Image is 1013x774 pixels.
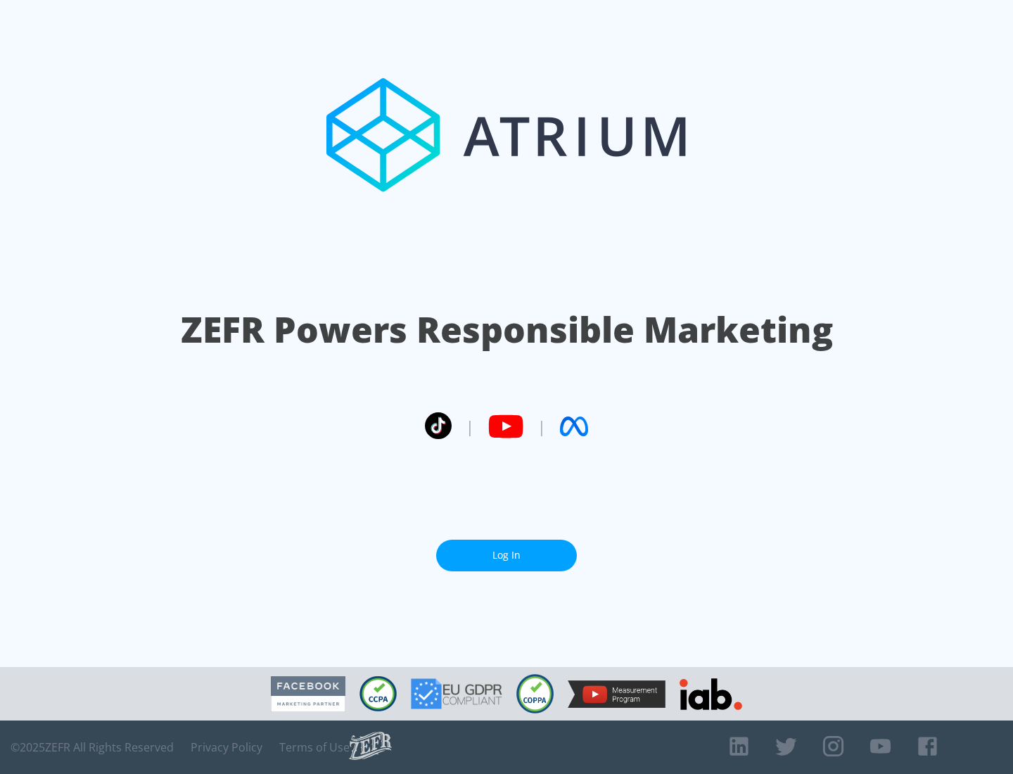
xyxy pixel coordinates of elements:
img: GDPR Compliant [411,678,502,709]
a: Log In [436,540,577,571]
span: | [466,416,474,437]
img: COPPA Compliant [516,674,554,713]
span: © 2025 ZEFR All Rights Reserved [11,740,174,754]
img: Facebook Marketing Partner [271,676,345,712]
img: CCPA Compliant [359,676,397,711]
img: YouTube Measurement Program [568,680,665,708]
span: | [537,416,546,437]
a: Privacy Policy [191,740,262,754]
a: Terms of Use [279,740,350,754]
h1: ZEFR Powers Responsible Marketing [181,305,833,354]
img: IAB [680,678,742,710]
